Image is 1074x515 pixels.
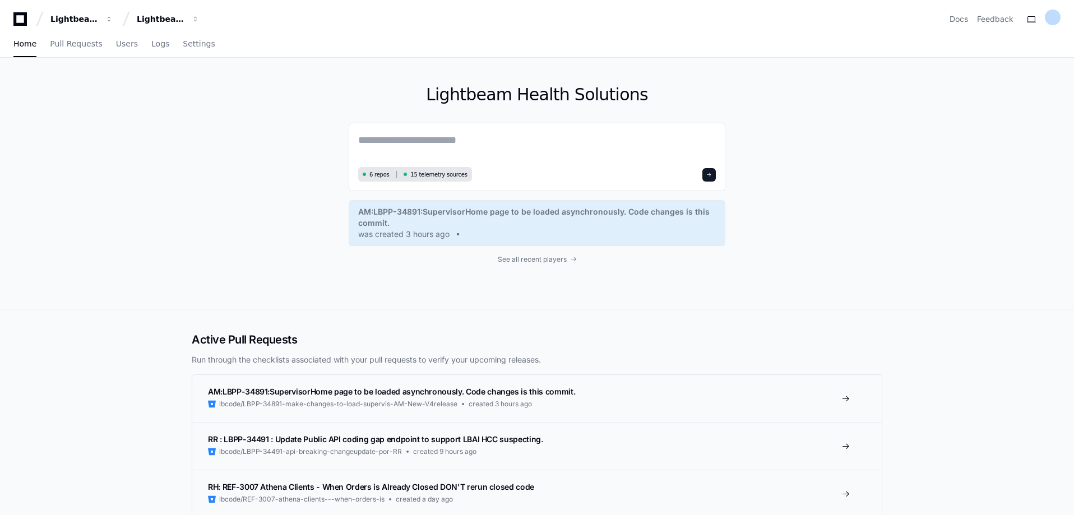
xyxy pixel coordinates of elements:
[116,31,138,57] a: Users
[219,447,402,456] span: lbcode/LBPP-34491-api-breaking-changeupdate-por-RR
[50,31,102,57] a: Pull Requests
[192,332,882,347] h2: Active Pull Requests
[219,400,457,409] span: lbcode/LBPP-34891-make-changes-to-load-supervis-AM-New-V4release
[183,31,215,57] a: Settings
[208,387,575,396] span: AM:LBPP-34891:SupervisorHome page to be loaded asynchronously. Code changes is this commit.
[13,31,36,57] a: Home
[349,255,725,264] a: See all recent players
[46,9,118,29] button: Lightbeam Health
[413,447,476,456] span: created 9 hours ago
[358,229,450,240] span: was created 3 hours ago
[183,40,215,47] span: Settings
[192,422,882,470] a: RR : LBPP-34491 : Update Public API coding gap endpoint to support LBAI HCC suspecting.lbcode/LBP...
[132,9,204,29] button: Lightbeam Health Solutions
[950,13,968,25] a: Docs
[192,354,882,365] p: Run through the checklists associated with your pull requests to verify your upcoming releases.
[358,206,716,229] span: AM:LBPP-34891:SupervisorHome page to be loaded asynchronously. Code changes is this commit.
[219,495,385,504] span: lbcode/REF-3007-athena-clients---when-orders-is
[498,255,567,264] span: See all recent players
[116,40,138,47] span: Users
[137,13,185,25] div: Lightbeam Health Solutions
[369,170,390,179] span: 6 repos
[358,206,716,240] a: AM:LBPP-34891:SupervisorHome page to be loaded asynchronously. Code changes is this commit.was cr...
[469,400,532,409] span: created 3 hours ago
[208,482,534,491] span: RH: REF-3007 Athena Clients - When Orders is Already Closed DON'T rerun closed code
[151,40,169,47] span: Logs
[977,13,1013,25] button: Feedback
[396,495,453,504] span: created a day ago
[192,375,882,422] a: AM:LBPP-34891:SupervisorHome page to be loaded asynchronously. Code changes is this commit.lbcode...
[151,31,169,57] a: Logs
[50,13,99,25] div: Lightbeam Health
[208,434,543,444] span: RR : LBPP-34491 : Update Public API coding gap endpoint to support LBAI HCC suspecting.
[50,40,102,47] span: Pull Requests
[410,170,467,179] span: 15 telemetry sources
[349,85,725,105] h1: Lightbeam Health Solutions
[13,40,36,47] span: Home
